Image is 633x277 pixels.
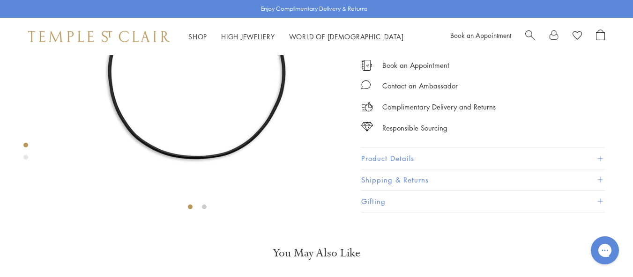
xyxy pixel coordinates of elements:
[28,31,170,42] img: Temple St. Clair
[361,191,605,212] button: Gifting
[586,233,624,268] iframe: Gorgias live chat messenger
[382,80,458,92] div: Contact an Ambassador
[361,169,605,190] button: Shipping & Returns
[382,101,496,113] p: Complimentary Delivery and Returns
[596,29,605,44] a: Open Shopping Bag
[261,4,367,14] p: Enjoy Complimentary Delivery & Returns
[361,80,371,89] img: MessageIcon-01_2.svg
[382,60,449,70] a: Book an Appointment
[289,32,404,41] a: World of [DEMOGRAPHIC_DATA]World of [DEMOGRAPHIC_DATA]
[525,29,535,44] a: Search
[361,148,605,169] button: Product Details
[361,101,373,113] img: icon_delivery.svg
[221,32,275,41] a: High JewelleryHigh Jewellery
[23,140,28,167] div: Product gallery navigation
[573,29,582,44] a: View Wishlist
[188,32,207,41] a: ShopShop
[450,30,511,40] a: Book an Appointment
[382,122,447,134] div: Responsible Sourcing
[37,246,596,261] h3: You May Also Like
[361,60,372,71] img: icon_appointment.svg
[188,31,404,43] nav: Main navigation
[361,122,373,131] img: icon_sourcing.svg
